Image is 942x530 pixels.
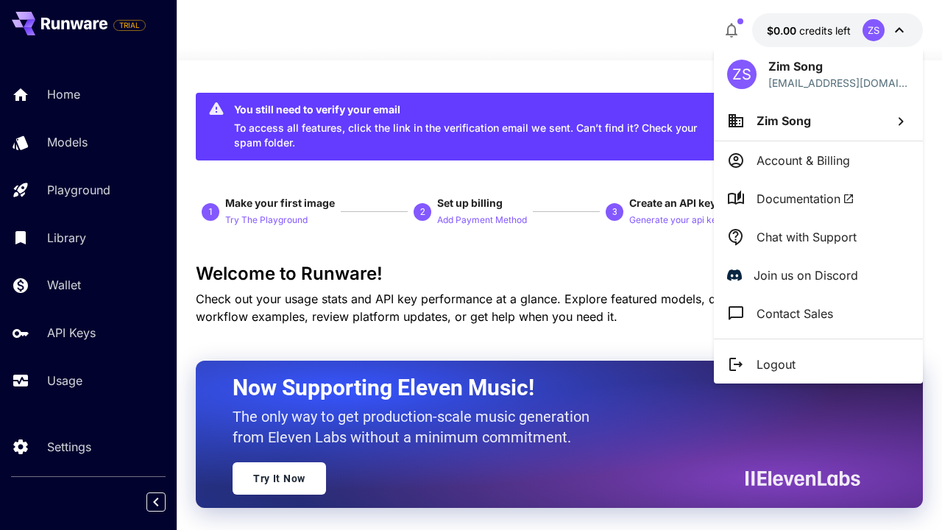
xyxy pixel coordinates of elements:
[757,152,850,169] p: Account & Billing
[757,113,811,128] span: Zim Song
[757,190,854,208] span: Documentation
[714,101,923,141] button: Zim Song
[768,75,910,91] div: zime@africanschoolofeconomics.com
[768,57,910,75] p: Zim Song
[757,305,833,322] p: Contact Sales
[757,356,796,373] p: Logout
[727,60,757,89] div: ZS
[757,228,857,246] p: Chat with Support
[768,75,910,91] p: [EMAIL_ADDRESS][DOMAIN_NAME]
[754,266,858,284] p: Join us on Discord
